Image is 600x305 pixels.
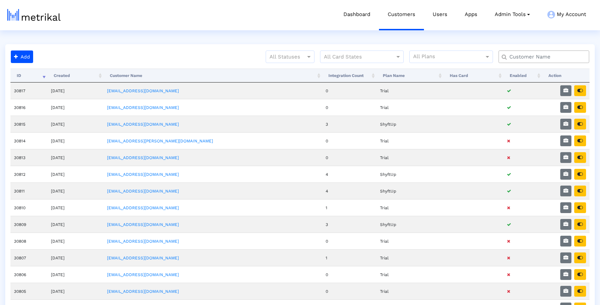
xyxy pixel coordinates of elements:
[503,69,542,83] th: Enabled: activate to sort column ascending
[377,116,443,132] td: ShyftUp
[10,266,47,283] td: 30806
[10,69,47,83] th: ID: activate to sort column ascending
[11,50,33,63] button: Add
[107,189,179,194] a: [EMAIL_ADDRESS][DOMAIN_NAME]
[443,69,503,83] th: Has Card: activate to sort column ascending
[322,149,377,166] td: 0
[322,99,377,116] td: 0
[377,83,443,99] td: Trial
[107,122,179,127] a: [EMAIL_ADDRESS][DOMAIN_NAME]
[322,199,377,216] td: 1
[10,216,47,233] td: 30809
[322,132,377,149] td: 0
[377,266,443,283] td: Trial
[47,116,104,132] td: [DATE]
[47,132,104,149] td: [DATE]
[377,216,443,233] td: ShyftUp
[10,249,47,266] td: 30807
[377,283,443,299] td: Trial
[107,155,179,160] a: [EMAIL_ADDRESS][DOMAIN_NAME]
[107,239,179,244] a: [EMAIL_ADDRESS][DOMAIN_NAME]
[47,99,104,116] td: [DATE]
[47,216,104,233] td: [DATE]
[10,182,47,199] td: 30811
[10,233,47,249] td: 30808
[104,69,322,83] th: Customer Name: activate to sort column ascending
[377,182,443,199] td: ShyftUp
[47,283,104,299] td: [DATE]
[10,99,47,116] td: 30816
[377,99,443,116] td: Trial
[107,222,179,227] a: [EMAIL_ADDRESS][DOMAIN_NAME]
[107,105,179,110] a: [EMAIL_ADDRESS][DOMAIN_NAME]
[47,149,104,166] td: [DATE]
[10,83,47,99] td: 30817
[324,53,387,62] input: All Card States
[377,249,443,266] td: Trial
[47,249,104,266] td: [DATE]
[10,166,47,182] td: 30812
[322,69,377,83] th: Integration Count: activate to sort column ascending
[47,266,104,283] td: [DATE]
[322,166,377,182] td: 4
[377,149,443,166] td: Trial
[10,149,47,166] td: 30813
[107,289,179,294] a: [EMAIL_ADDRESS][DOMAIN_NAME]
[322,116,377,132] td: 3
[107,272,179,277] a: [EMAIL_ADDRESS][DOMAIN_NAME]
[413,53,485,62] input: All Plans
[322,216,377,233] td: 3
[10,283,47,299] td: 30805
[322,249,377,266] td: 1
[107,172,179,177] a: [EMAIL_ADDRESS][DOMAIN_NAME]
[47,69,104,83] th: Created: activate to sort column ascending
[542,69,590,83] th: Action
[107,88,179,93] a: [EMAIL_ADDRESS][DOMAIN_NAME]
[377,166,443,182] td: ShyftUp
[47,233,104,249] td: [DATE]
[377,233,443,249] td: Trial
[47,166,104,182] td: [DATE]
[10,199,47,216] td: 30810
[322,83,377,99] td: 0
[10,132,47,149] td: 30814
[47,83,104,99] td: [DATE]
[322,233,377,249] td: 0
[47,199,104,216] td: [DATE]
[107,256,179,260] a: [EMAIL_ADDRESS][DOMAIN_NAME]
[547,11,555,18] img: my-account-menu-icon.png
[10,116,47,132] td: 30815
[107,139,213,143] a: [EMAIL_ADDRESS][PERSON_NAME][DOMAIN_NAME]
[322,266,377,283] td: 0
[107,205,179,210] a: [EMAIL_ADDRESS][DOMAIN_NAME]
[377,199,443,216] td: Trial
[7,9,61,21] img: metrical-logo-light.png
[504,53,586,61] input: Customer Name
[377,69,443,83] th: Plan Name: activate to sort column ascending
[47,182,104,199] td: [DATE]
[322,283,377,299] td: 0
[377,132,443,149] td: Trial
[322,182,377,199] td: 4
